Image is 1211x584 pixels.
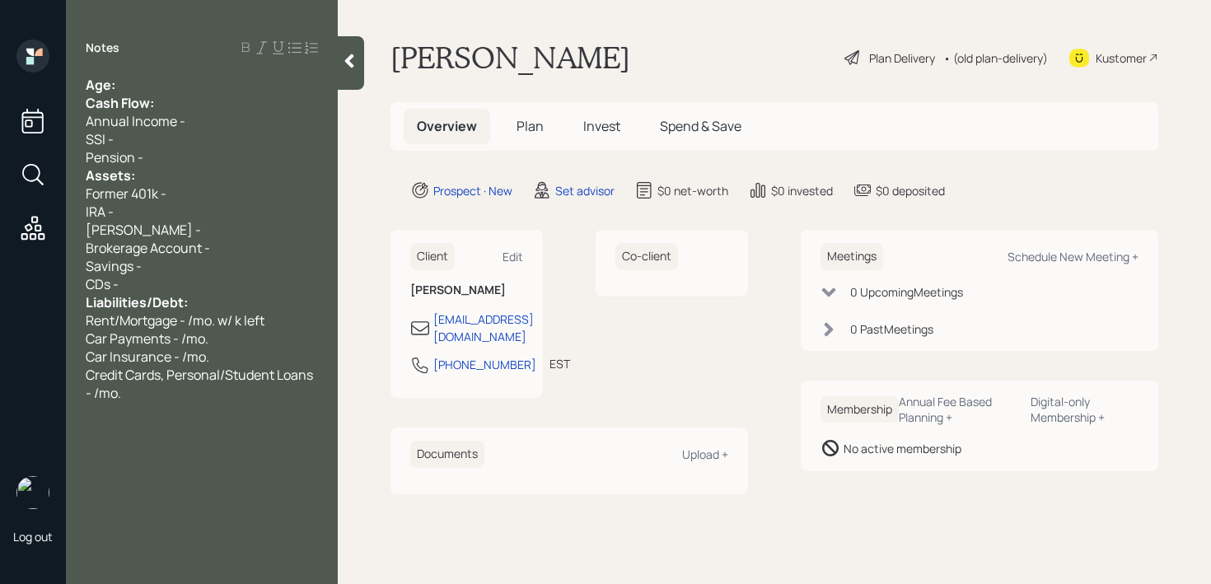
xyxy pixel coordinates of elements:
div: Plan Delivery [869,49,935,67]
span: IRA - [86,203,114,221]
span: Former 401k - [86,185,166,203]
span: Credit Cards, Personal/Student Loans - /mo. [86,366,316,402]
div: $0 net-worth [657,182,728,199]
div: No active membership [844,440,961,457]
h6: Meetings [821,243,883,270]
span: Plan [517,117,544,135]
div: Edit [503,249,523,264]
span: Assets: [86,166,135,185]
div: • (old plan-delivery) [943,49,1048,67]
h6: Client [410,243,455,270]
div: Upload + [682,446,728,462]
div: Log out [13,529,53,544]
span: [PERSON_NAME] - [86,221,201,239]
span: Overview [417,117,477,135]
span: Pension - [86,148,143,166]
div: Digital-only Membership + [1031,394,1139,425]
h1: [PERSON_NAME] [390,40,630,76]
div: Kustomer [1096,49,1147,67]
div: EST [549,355,570,372]
div: Schedule New Meeting + [1008,249,1139,264]
span: Invest [583,117,620,135]
h6: Membership [821,396,899,423]
h6: Documents [410,441,484,468]
label: Notes [86,40,119,56]
div: $0 invested [771,182,833,199]
div: $0 deposited [876,182,945,199]
span: Brokerage Account - [86,239,210,257]
span: CDs - [86,275,119,293]
div: [EMAIL_ADDRESS][DOMAIN_NAME] [433,311,534,345]
div: [PHONE_NUMBER] [433,356,536,373]
span: SSI - [86,130,114,148]
span: Cash Flow: [86,94,154,112]
span: Car Payments - /mo. [86,329,208,348]
h6: Co-client [615,243,678,270]
span: Age: [86,76,115,94]
div: 0 Past Meeting s [850,320,933,338]
span: Rent/Mortgage - /mo. w/ k left [86,311,264,329]
span: Savings - [86,257,142,275]
div: Prospect · New [433,182,512,199]
div: Set advisor [555,182,615,199]
span: Spend & Save [660,117,741,135]
span: Annual Income - [86,112,185,130]
span: Car Insurance - /mo. [86,348,209,366]
h6: [PERSON_NAME] [410,283,523,297]
div: Annual Fee Based Planning + [899,394,1017,425]
div: 0 Upcoming Meeting s [850,283,963,301]
img: retirable_logo.png [16,476,49,509]
span: Liabilities/Debt: [86,293,188,311]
